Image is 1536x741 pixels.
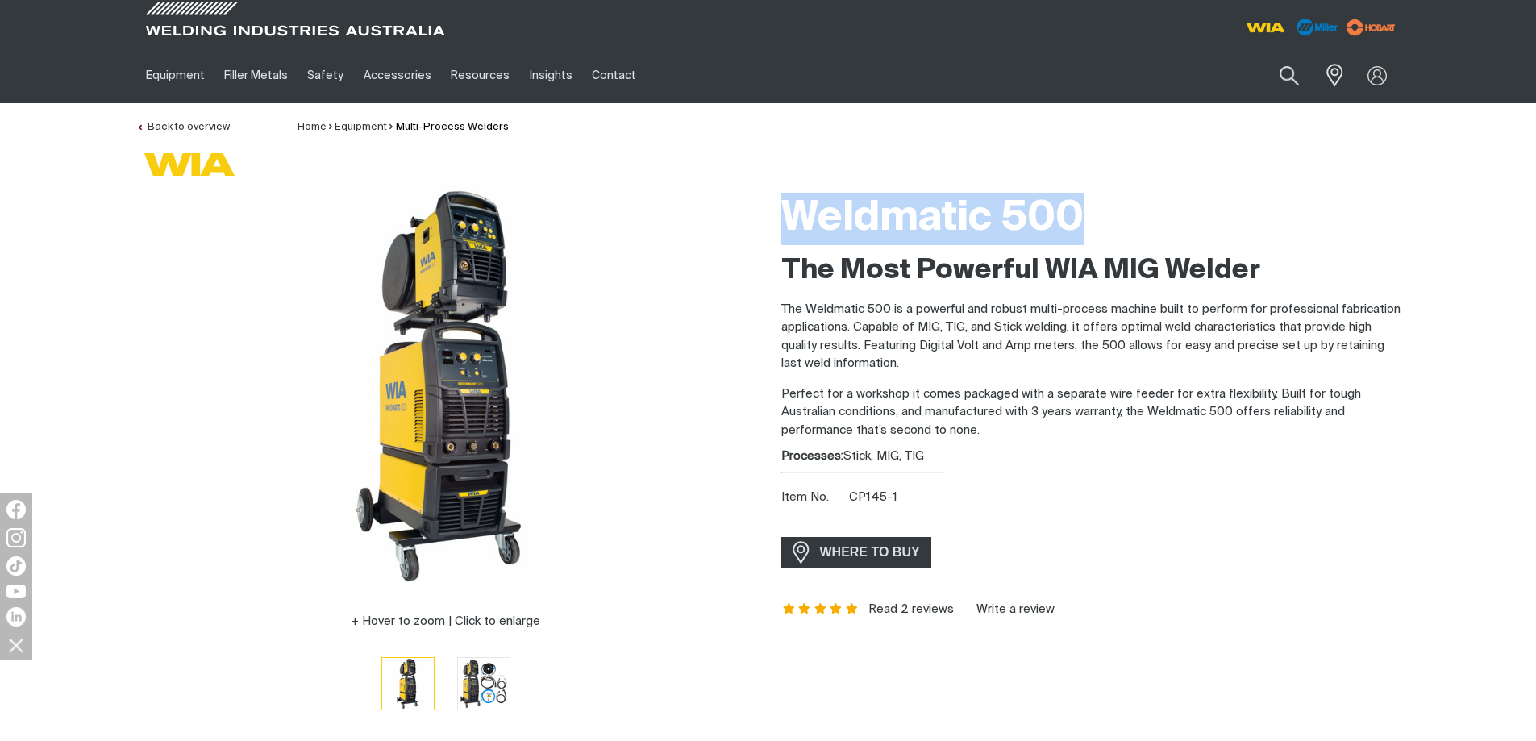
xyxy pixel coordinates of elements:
[6,528,26,547] img: Instagram
[382,658,434,710] img: Weldmatic 500
[6,500,26,519] img: Facebook
[849,491,897,503] span: CP145-1
[781,450,843,462] strong: Processes:
[519,48,581,103] a: Insights
[781,489,847,507] span: Item No.
[781,448,1401,466] div: Stick, MIG, TIG
[810,539,930,565] span: WHERE TO BUY
[396,122,509,132] a: Multi-Process Welders
[354,48,441,103] a: Accessories
[6,585,26,598] img: YouTube
[1262,56,1317,94] button: Search products
[335,122,387,132] a: Equipment
[298,119,509,135] nav: Breadcrumb
[2,631,30,659] img: hide socials
[214,48,298,103] a: Filler Metals
[868,602,954,617] a: Read 2 reviews
[781,253,1401,289] h2: The Most Powerful WIA MIG Welder
[6,607,26,627] img: LinkedIn
[781,537,932,567] a: WHERE TO BUY
[244,185,647,588] img: Weldmatic 500
[781,385,1401,440] p: Perfect for a workshop it comes packaged with a separate wire feeder for extra flexibility. Built...
[582,48,646,103] a: Contact
[381,657,435,710] button: Go to slide 1
[964,602,1055,617] a: Write a review
[6,556,26,576] img: TikTok
[341,612,550,631] button: Hover to zoom | Click to enlarge
[136,48,214,103] a: Equipment
[458,658,510,710] img: Weldmatic 500
[781,193,1401,245] h1: Weldmatic 500
[1342,15,1401,40] img: miller
[298,48,353,103] a: Safety
[1241,56,1316,94] input: Product name or item number...
[298,122,327,132] a: Home
[136,48,1084,103] nav: Main
[441,48,519,103] a: Resources
[136,122,230,132] a: Back to overview
[781,604,860,615] span: Rating: 5
[781,301,1401,373] p: The Weldmatic 500 is a powerful and robust multi-process machine built to perform for professiona...
[457,657,510,710] button: Go to slide 2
